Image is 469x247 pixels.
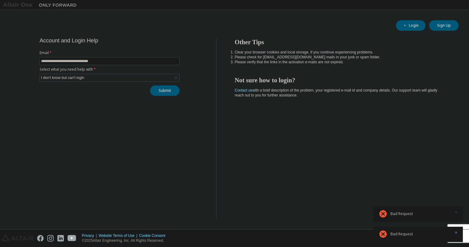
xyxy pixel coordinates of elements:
[150,85,180,96] button: Submit
[57,235,64,241] img: linkedin.svg
[390,232,413,237] span: Bad Request
[235,76,448,84] h2: Not sure how to login?
[47,235,54,241] img: instagram.svg
[235,88,437,97] span: with a brief description of the problem, your registered e-mail id and company details. Our suppo...
[235,50,448,55] li: Clear your browser cookies and local storage, if you continue experiencing problems.
[235,88,252,92] a: Contact us
[82,238,169,243] p: © 2025 Altair Engineering, Inc. All Rights Reserved.
[235,60,448,65] li: Please verify that the links in the activation e-mails are not expired.
[390,211,413,216] span: Bad Request
[82,233,99,238] div: Privacy
[396,20,425,31] button: Login
[99,233,139,238] div: Website Terms of Use
[40,67,180,72] label: Select what you need help with
[429,20,459,31] button: Sign Up
[139,233,169,238] div: Cookie Consent
[37,235,44,241] img: facebook.svg
[40,74,85,81] div: I don't know but can't login
[235,38,448,46] h2: Other Tips
[235,55,448,60] li: Please check for [EMAIL_ADDRESS][DOMAIN_NAME] mails in your junk or spam folder.
[3,2,80,8] img: Altair One
[40,50,180,55] label: Email
[2,235,33,241] img: altair_logo.svg
[40,74,179,81] div: I don't know but can't login
[40,38,152,43] div: Account and Login Help
[68,235,76,241] img: youtube.svg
